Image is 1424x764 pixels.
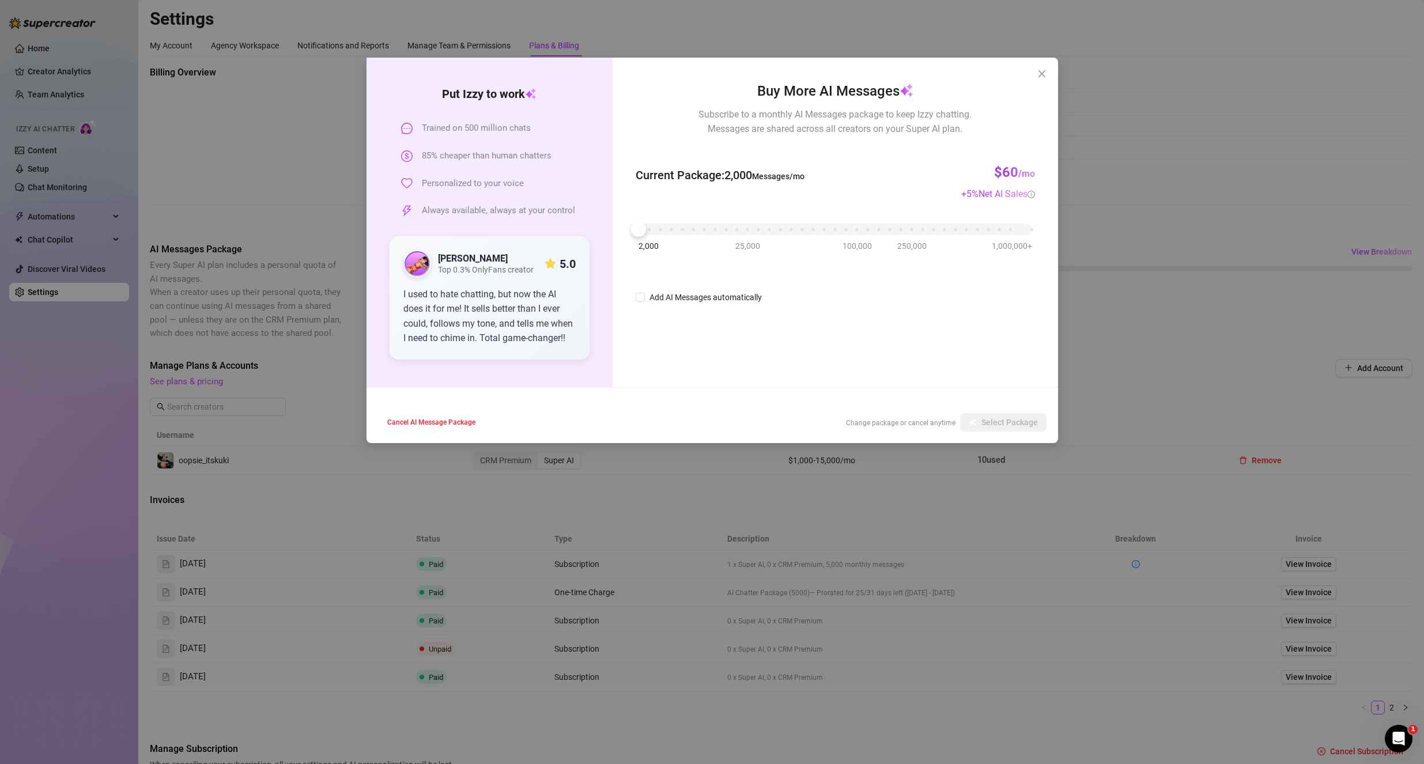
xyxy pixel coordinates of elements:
[422,149,552,163] span: 85% cheaper than human chatters
[387,418,475,426] span: Cancel AI Message Package
[846,419,955,427] span: Change package or cancel anytime
[994,164,1035,182] h3: $60
[1018,168,1035,179] span: /mo
[438,265,534,275] span: Top 0.3% OnlyFans creator
[751,172,804,181] span: Messages/mo
[1028,191,1035,198] span: info-circle
[401,177,413,189] span: heart
[979,187,1035,201] div: Net AI Sales
[992,240,1032,252] span: 1,000,000+
[635,167,804,184] span: Current Package : 2,000
[961,188,1035,199] span: + 5 %
[1037,69,1047,78] span: close
[638,240,658,252] span: 2,000
[559,257,575,271] strong: 5.0
[442,87,537,101] strong: Put Izzy to work
[378,413,485,432] button: Cancel AI Message Package
[438,253,508,264] strong: [PERSON_NAME]
[1033,65,1051,83] button: Close
[735,240,760,252] span: 25,000
[401,123,413,134] span: message
[1408,725,1418,734] span: 1
[960,413,1047,432] button: Select Package
[757,81,913,103] span: Buy More AI Messages
[897,240,926,252] span: 250,000
[1385,725,1412,752] iframe: Intercom live chat
[403,287,576,346] div: I used to hate chatting, but now the AI does it for me! It sells better than I ever could, follow...
[1033,69,1051,78] span: Close
[422,122,531,135] span: Trained on 500 million chats
[405,251,430,277] img: public
[698,107,972,136] span: Subscribe to a monthly AI Messages package to keep Izzy chatting. Messages are shared across all ...
[401,150,413,162] span: dollar
[422,177,524,191] span: Personalized to your voice
[842,240,871,252] span: 100,000
[401,205,413,217] span: thunderbolt
[422,204,575,218] span: Always available, always at your control
[649,291,761,304] div: Add AI Messages automatically
[544,258,556,270] span: star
